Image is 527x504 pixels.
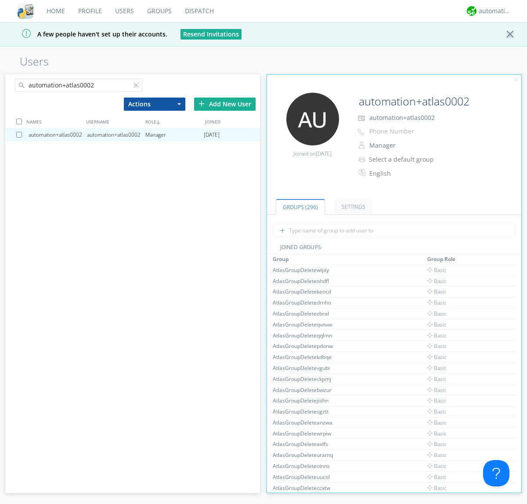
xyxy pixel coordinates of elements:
[273,440,339,448] div: AtlasGroupDeleteaxlfs
[273,266,339,274] div: AtlasGroupDeletewipiy
[358,153,367,165] img: icon-alert-users-thin-outline.svg
[427,364,447,372] span: Basic
[427,375,447,383] span: Basic
[199,101,205,107] img: plus.svg
[427,342,447,350] span: Basic
[427,451,447,459] span: Basic
[273,321,339,328] div: AtlasGroupDeleteqvnvw
[7,30,167,38] span: A few people haven't set up their accounts.
[467,6,476,16] img: d2d01cd9b4174d08988066c6d424eccd
[273,397,339,404] div: AtlasGroupDeletejoihn
[476,254,497,265] th: Toggle SortBy
[273,419,339,426] div: AtlasGroupDeleteanzwa
[427,408,447,415] span: Basic
[358,167,367,178] img: In groups with Translation enabled, this user's messages will be automatically translated to and ...
[204,128,220,141] span: [DATE]
[483,460,509,486] iframe: Toggle Customer Support
[427,386,447,394] span: Basic
[427,440,447,448] span: Basic
[427,299,447,306] span: Basic
[427,332,447,339] span: Basic
[273,332,339,339] div: AtlasGroupDeleteqqlmn
[316,150,332,157] span: [DATE]
[273,451,339,459] div: AtlasGroupDeleteuramq
[203,115,262,128] div: JOINED
[366,139,454,152] button: Manager
[273,224,515,237] input: Type name of group to add user to
[427,397,447,404] span: Basic
[273,408,339,415] div: AtlasGroupDeletesgztt
[84,115,143,128] div: USERNAME
[87,128,145,141] div: automation+atlas0002
[358,142,365,149] img: person-outline.svg
[427,277,447,285] span: Basic
[273,353,339,361] div: AtlasGroupDeletekdbqe
[426,254,476,265] th: Toggle SortBy
[273,484,339,492] div: AtlasGroupDeleteccxtw
[15,79,142,92] input: Search users
[145,128,204,141] div: Manager
[273,462,339,470] div: AtlasGroupDeleteoinns
[513,77,519,83] img: cancel.svg
[273,430,339,437] div: AtlasGroupDeletewrpiw
[479,7,512,15] div: automation+atlas
[273,299,339,306] div: AtlasGroupDeletedrnho
[427,430,447,437] span: Basic
[29,128,87,141] div: automation+atlas0002
[427,266,447,274] span: Basic
[427,484,447,492] span: Basic
[427,321,447,328] span: Basic
[273,364,339,372] div: AtlasGroupDeletevgubi
[369,113,435,122] span: automation+atlas0002
[427,473,447,481] span: Basic
[180,29,242,40] button: Resend Invitations
[427,288,447,295] span: Basic
[369,169,443,178] div: English
[427,419,447,426] span: Basic
[273,277,339,285] div: AtlasGroupDeleteohdfl
[271,254,426,265] th: Toggle SortBy
[427,462,447,470] span: Basic
[143,115,202,128] div: ROLE
[24,115,83,128] div: NAMES
[273,473,339,481] div: AtlasGroupDeleteuucol
[357,128,365,135] img: phone-outline.svg
[427,310,447,317] span: Basic
[335,199,372,214] a: Settings
[276,199,325,215] a: Groups (296)
[286,93,339,145] img: 373638.png
[273,288,339,295] div: AtlasGroupDeletekeocd
[273,310,339,317] div: AtlasGroupDeletezbral
[369,155,442,164] div: Select a default group
[293,150,332,157] span: Joined on
[124,98,185,111] button: Actions
[5,128,260,141] a: automation+atlas0002automation+atlas0002Manager[DATE]
[273,342,339,350] div: AtlasGroupDeletepdonw
[355,93,497,110] input: Name
[273,375,339,383] div: AtlasGroupDeleteckpmj
[194,98,256,111] div: Add New User
[427,353,447,361] span: Basic
[273,386,339,394] div: AtlasGroupDeletebwzur
[18,3,33,19] img: cddb5a64eb264b2086981ab96f4c1ba7
[267,243,522,254] div: JOINED GROUPS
